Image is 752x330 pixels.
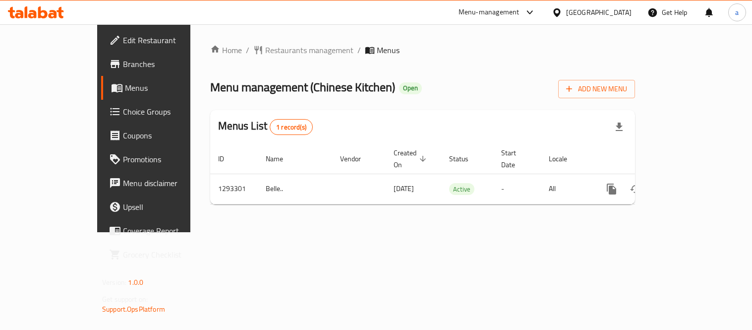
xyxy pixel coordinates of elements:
a: Promotions [101,147,223,171]
span: Restaurants management [265,44,353,56]
a: Support.OpsPlatform [102,303,165,316]
span: 1.0.0 [128,276,143,289]
span: Version: [102,276,126,289]
span: ID [218,153,237,165]
a: Grocery Checklist [101,243,223,266]
span: [DATE] [394,182,414,195]
a: Menu disclaimer [101,171,223,195]
span: Locale [549,153,580,165]
nav: breadcrumb [210,44,635,56]
span: Menus [125,82,215,94]
span: Coupons [123,130,215,141]
span: Open [399,84,422,92]
a: Branches [101,52,223,76]
span: Menus [377,44,400,56]
span: Start Date [501,147,529,171]
li: / [246,44,249,56]
a: Restaurants management [253,44,353,56]
h2: Menus List [218,119,313,135]
td: All [541,174,592,204]
span: Edit Restaurant [123,34,215,46]
a: Menus [101,76,223,100]
span: Created On [394,147,429,171]
span: Get support on: [102,293,148,306]
a: Choice Groups [101,100,223,124]
div: Open [399,82,422,94]
span: Name [266,153,296,165]
span: Upsell [123,201,215,213]
span: Promotions [123,153,215,165]
span: Vendor [340,153,374,165]
td: Belle.. [258,174,332,204]
a: Edit Restaurant [101,28,223,52]
button: more [600,177,624,201]
div: Export file [607,115,631,139]
span: Menu management ( Chinese Kitchen ) [210,76,395,98]
a: Coupons [101,124,223,147]
button: Add New Menu [558,80,635,98]
a: Coverage Report [101,219,223,243]
div: Menu-management [459,6,520,18]
span: Add New Menu [566,83,627,95]
span: Grocery Checklist [123,249,215,261]
a: Home [210,44,242,56]
li: / [357,44,361,56]
span: Menu disclaimer [123,177,215,189]
span: Active [449,184,474,195]
div: Total records count [270,119,313,135]
span: Branches [123,58,215,70]
a: Upsell [101,195,223,219]
button: Change Status [624,177,647,201]
span: a [735,7,739,18]
div: [GEOGRAPHIC_DATA] [566,7,632,18]
table: enhanced table [210,144,703,204]
td: 1293301 [210,174,258,204]
td: - [493,174,541,204]
span: Choice Groups [123,106,215,118]
span: Status [449,153,481,165]
span: Coverage Report [123,225,215,237]
span: 1 record(s) [270,123,312,132]
th: Actions [592,144,703,174]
